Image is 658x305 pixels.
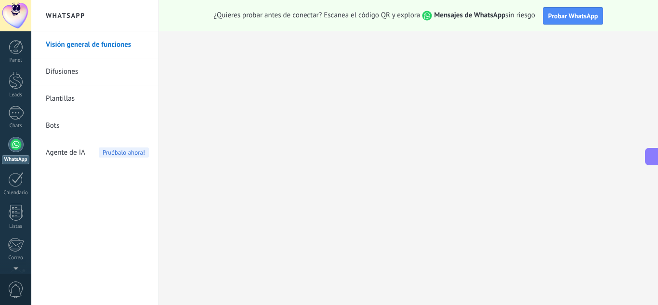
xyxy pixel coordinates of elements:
[46,58,149,85] a: Difusiones
[46,139,149,166] a: Agente de IAPruébalo ahora!
[2,57,30,64] div: Panel
[46,112,149,139] a: Bots
[543,7,604,25] button: Probar WhatsApp
[31,31,158,58] li: Visión general de funciones
[2,255,30,261] div: Correo
[46,139,85,166] span: Agente de IA
[2,123,30,129] div: Chats
[214,11,535,21] span: ¿Quieres probar antes de conectar? Escanea el código QR y explora sin riesgo
[31,139,158,166] li: Agente de IA
[31,58,158,85] li: Difusiones
[2,92,30,98] div: Leads
[2,190,30,196] div: Calendario
[31,112,158,139] li: Bots
[548,12,598,20] span: Probar WhatsApp
[46,31,149,58] a: Visión general de funciones
[434,11,505,20] strong: Mensajes de WhatsApp
[46,85,149,112] a: Plantillas
[99,147,149,158] span: Pruébalo ahora!
[31,85,158,112] li: Plantillas
[2,155,29,164] div: WhatsApp
[2,224,30,230] div: Listas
